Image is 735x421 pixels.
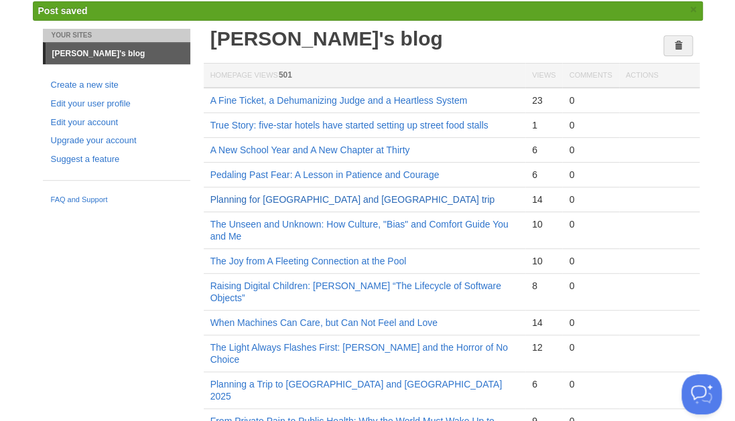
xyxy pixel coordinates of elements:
[532,280,555,292] div: 8
[210,219,509,242] a: The Unseen and Unknown: How Culture, "Bias" and Comfort Guide You and Me
[43,29,190,42] li: Your Sites
[210,95,468,106] a: A Fine Ticket, a Dehumanizing Judge and a Heartless System
[525,64,562,88] th: Views
[532,94,555,106] div: 23
[51,194,182,206] a: FAQ and Support
[51,116,182,130] a: Edit your account
[569,169,612,181] div: 0
[569,144,612,156] div: 0
[210,194,495,205] a: Planning for [GEOGRAPHIC_DATA] and [GEOGRAPHIC_DATA] trip
[532,341,555,353] div: 12
[569,94,612,106] div: 0
[569,280,612,292] div: 0
[569,193,612,205] div: 0
[532,169,555,181] div: 6
[210,342,508,365] a: The Light Always Flashes First: [PERSON_NAME] and the Horror of No Choice
[210,145,410,155] a: A New School Year and A New Chapter at Thirty
[210,280,501,303] a: Raising Digital Children: [PERSON_NAME] “The Lifecycle of Software Objects”
[210,256,407,266] a: The Joy from A Fleeting Connection at the Pool
[562,64,618,88] th: Comments
[210,169,440,180] a: Pedaling Past Fear: A Lesson in Patience and Courage
[51,97,182,111] a: Edit your user profile
[532,218,555,230] div: 10
[51,78,182,92] a: Create a new site
[279,70,292,80] span: 501
[569,218,612,230] div: 0
[38,5,88,16] span: Post saved
[687,1,699,18] a: ×
[569,378,612,390] div: 0
[532,144,555,156] div: 6
[210,27,443,50] a: [PERSON_NAME]'s blog
[210,317,438,328] a: When Machines Can Care, but Can Not Feel and Love
[51,153,182,167] a: Suggest a feature
[569,341,612,353] div: 0
[210,379,502,402] a: Planning a Trip to [GEOGRAPHIC_DATA] and [GEOGRAPHIC_DATA] 2025
[532,378,555,390] div: 6
[569,317,612,329] div: 0
[569,255,612,267] div: 0
[46,43,190,64] a: [PERSON_NAME]'s blog
[51,134,182,148] a: Upgrade your account
[532,119,555,131] div: 1
[532,193,555,205] div: 14
[569,119,612,131] div: 0
[210,120,488,131] a: True Story: five-star hotels have started setting up street food stalls
[681,374,722,414] iframe: Help Scout Beacon - Open
[619,64,699,88] th: Actions
[532,255,555,267] div: 10
[532,317,555,329] div: 14
[204,64,525,88] th: Homepage Views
